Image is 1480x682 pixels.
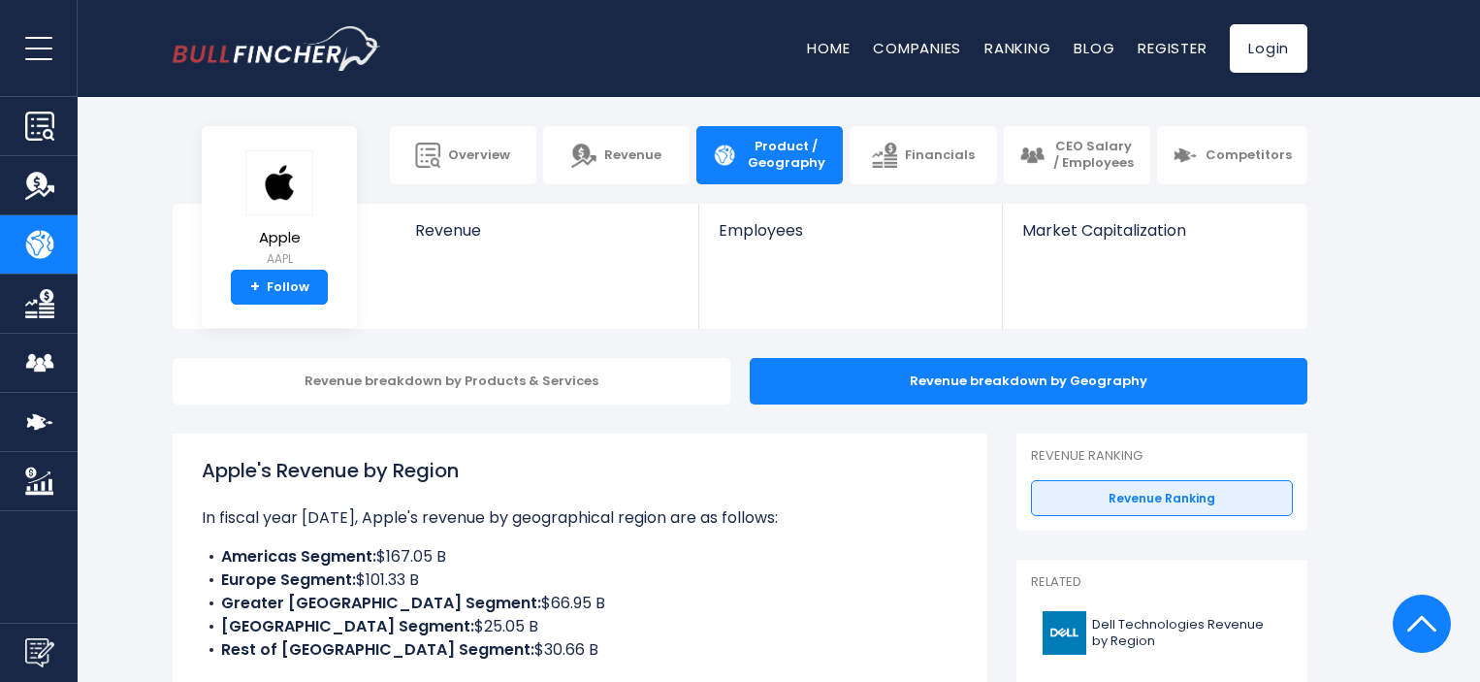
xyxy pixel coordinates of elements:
a: Overview [390,126,536,184]
h1: Apple's Revenue by Region [202,456,958,485]
a: Revenue Ranking [1031,480,1293,517]
li: $30.66 B [202,638,958,662]
p: Related [1031,574,1293,591]
a: Dell Technologies Revenue by Region [1031,606,1293,660]
strong: + [250,278,260,296]
b: Greater [GEOGRAPHIC_DATA] Segment: [221,592,541,614]
a: Go to homepage [173,26,381,71]
span: Competitors [1206,147,1292,164]
b: Europe Segment: [221,568,356,591]
span: Financials [905,147,975,164]
span: Employees [719,221,981,240]
span: Revenue [415,221,680,240]
li: $66.95 B [202,592,958,615]
a: Register [1138,38,1207,58]
a: Revenue [543,126,690,184]
li: $101.33 B [202,568,958,592]
a: Market Capitalization [1003,204,1305,273]
li: $167.05 B [202,545,958,568]
a: Financials [850,126,996,184]
a: Apple AAPL [244,149,314,271]
a: Revenue [396,204,699,273]
div: Revenue breakdown by Products & Services [173,358,730,405]
p: In fiscal year [DATE], Apple's revenue by geographical region are as follows: [202,506,958,530]
img: bullfincher logo [173,26,381,71]
a: Companies [873,38,961,58]
a: Home [807,38,850,58]
a: Product / Geography [696,126,843,184]
b: Americas Segment: [221,545,376,568]
span: CEO Salary / Employees [1052,139,1135,172]
span: Dell Technologies Revenue by Region [1092,617,1281,650]
a: Blog [1074,38,1114,58]
span: Revenue [604,147,661,164]
a: Employees [699,204,1001,273]
img: DELL logo [1043,611,1086,655]
p: Revenue Ranking [1031,448,1293,465]
b: Rest of [GEOGRAPHIC_DATA] Segment: [221,638,534,661]
a: Ranking [984,38,1050,58]
a: Login [1230,24,1307,73]
a: Competitors [1157,126,1307,184]
b: [GEOGRAPHIC_DATA] Segment: [221,615,474,637]
div: Revenue breakdown by Geography [750,358,1307,405]
span: Overview [448,147,510,164]
li: $25.05 B [202,615,958,638]
a: +Follow [231,270,328,305]
span: Market Capitalization [1022,221,1286,240]
small: AAPL [245,250,313,268]
span: Apple [245,230,313,246]
a: CEO Salary / Employees [1004,126,1150,184]
span: Product / Geography [745,139,827,172]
